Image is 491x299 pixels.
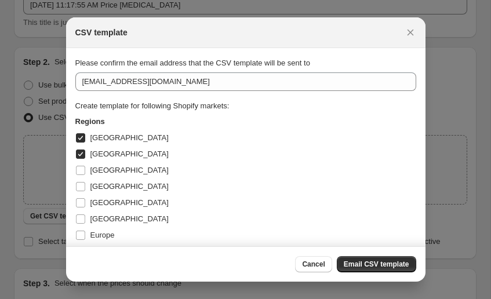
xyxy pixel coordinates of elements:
span: Email CSV template [344,260,409,269]
button: Cancel [295,256,332,272]
span: [GEOGRAPHIC_DATA] [90,214,169,223]
button: Email CSV template [337,256,416,272]
span: Please confirm the email address that the CSV template will be sent to [75,59,310,67]
div: Create template for following Shopify markets: [75,100,416,112]
span: [GEOGRAPHIC_DATA] [90,149,169,158]
h3: Regions [75,116,416,127]
span: Cancel [302,260,325,269]
span: Europe [90,231,115,239]
button: Close [402,24,419,41]
span: [GEOGRAPHIC_DATA] [90,133,169,142]
span: [GEOGRAPHIC_DATA] [90,166,169,174]
span: [GEOGRAPHIC_DATA] [90,182,169,191]
span: [GEOGRAPHIC_DATA] [90,198,169,207]
h2: CSV template [75,27,128,38]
